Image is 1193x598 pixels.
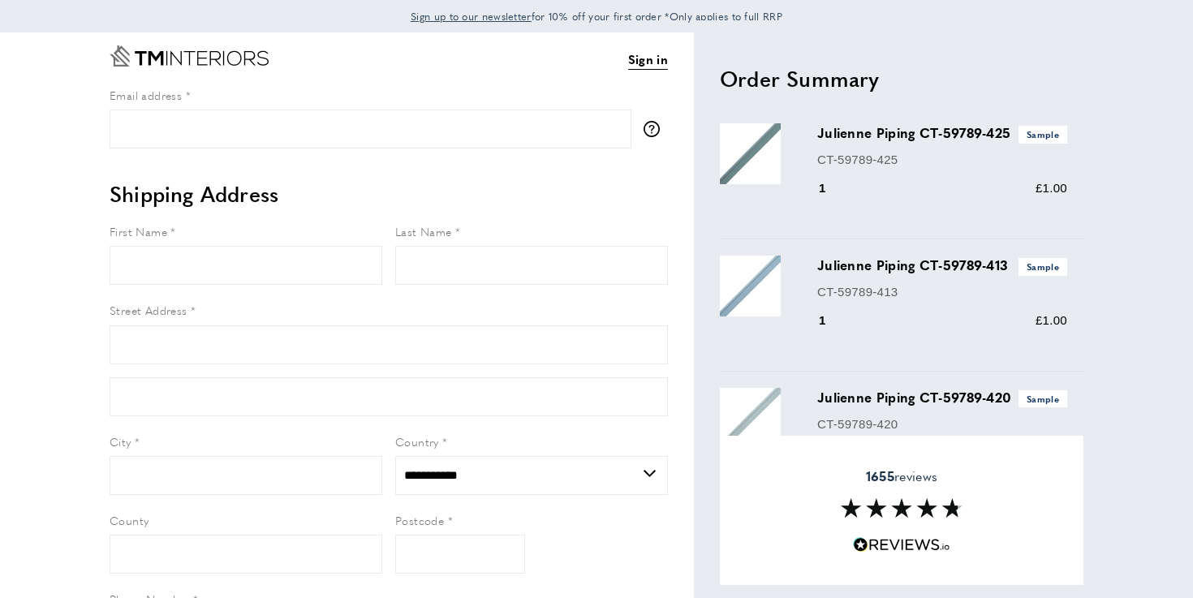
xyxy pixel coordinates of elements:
[1036,181,1067,195] span: £1.00
[395,223,452,239] span: Last Name
[110,45,269,67] a: Go to Home page
[110,223,167,239] span: First Name
[395,433,439,450] span: Country
[1019,126,1067,143] span: Sample
[817,123,1067,143] h3: Julienne Piping CT-59789-425
[817,150,1067,170] p: CT-59789-425
[411,8,532,24] a: Sign up to our newsletter
[817,256,1067,275] h3: Julienne Piping CT-59789-413
[395,512,444,528] span: Postcode
[866,467,894,485] strong: 1655
[110,433,131,450] span: City
[720,388,781,449] img: Julienne Piping CT-59789-420
[628,49,668,70] a: Sign in
[817,311,849,330] div: 1
[1019,390,1067,407] span: Sample
[1019,258,1067,275] span: Sample
[817,179,849,198] div: 1
[720,256,781,316] img: Julienne Piping CT-59789-413
[1036,313,1067,327] span: £1.00
[644,121,668,137] button: More information
[110,302,187,318] span: Street Address
[720,123,781,184] img: Julienne Piping CT-59789-425
[817,415,1067,434] p: CT-59789-420
[110,512,149,528] span: County
[817,388,1067,407] h3: Julienne Piping CT-59789-420
[411,9,532,24] span: Sign up to our newsletter
[853,537,950,553] img: Reviews.io 5 stars
[720,64,1083,93] h2: Order Summary
[841,498,963,518] img: Reviews section
[110,87,182,103] span: Email address
[866,468,937,484] span: reviews
[411,9,782,24] span: for 10% off your first order *Only applies to full RRP
[817,282,1067,302] p: CT-59789-413
[110,179,668,209] h2: Shipping Address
